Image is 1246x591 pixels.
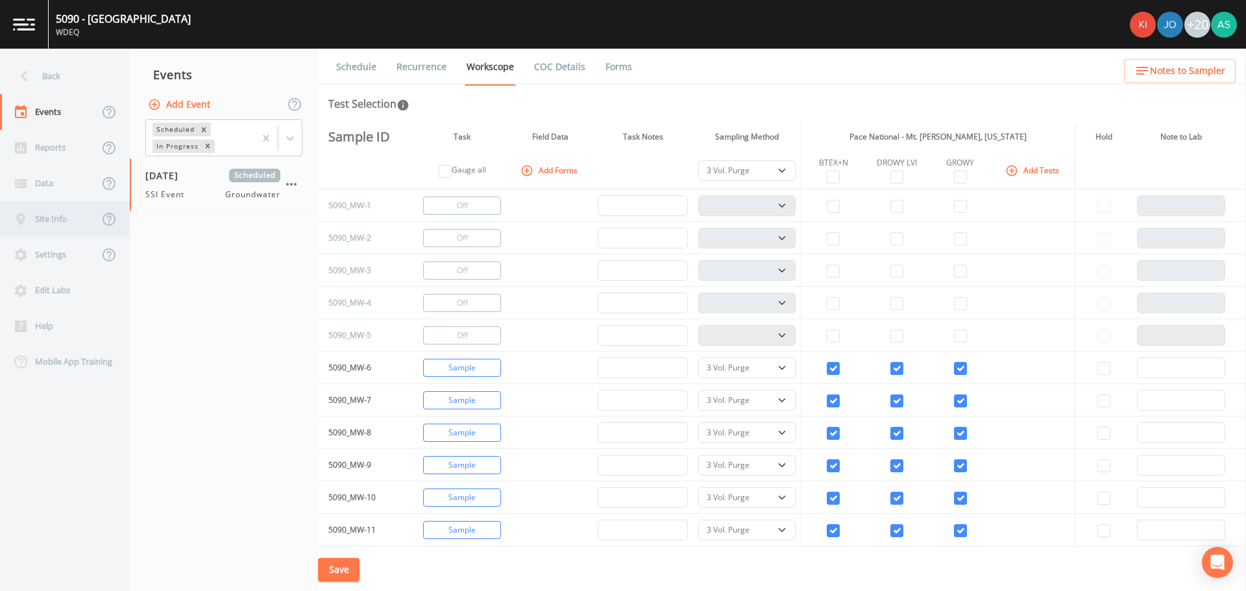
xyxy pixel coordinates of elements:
[592,122,693,152] th: Task Notes
[153,139,201,153] div: In Progress
[145,189,192,200] span: SSI Event
[423,488,501,507] button: Sample
[1132,122,1230,152] th: Note to Lab
[318,287,404,319] td: 5090_MW-4
[229,169,280,182] span: Scheduled
[56,27,191,38] div: WDEQ
[423,359,501,377] button: Sample
[423,294,501,312] button: Off
[423,261,501,280] button: Off
[693,122,801,152] th: Sampling Method
[395,49,448,85] a: Recurrence
[13,18,35,30] img: logo
[1202,547,1233,578] div: Open Intercom Messenger
[465,49,516,86] a: Workscope
[1157,12,1183,38] img: d2de15c11da5451b307a030ac90baa3e
[423,326,501,344] button: Off
[1129,12,1156,38] div: Kira Cunniff
[318,122,404,152] th: Sample ID
[423,424,501,442] button: Sample
[452,164,486,176] label: Gauge all
[604,49,634,85] a: Forms
[423,197,501,215] button: Off
[1124,59,1236,83] button: Notes to Sampler
[318,254,404,287] td: 5090_MW-3
[1150,63,1225,79] span: Notes to Sampler
[532,49,587,85] a: COC Details
[318,352,404,384] td: 5090_MW-6
[871,157,923,169] div: DROWY LVI
[153,123,197,136] div: Scheduled
[56,11,191,27] div: 5090 - [GEOGRAPHIC_DATA]
[318,384,404,416] td: 5090_MW-7
[508,122,592,152] th: Field Data
[145,169,188,182] span: [DATE]
[225,189,280,200] span: Groundwater
[130,158,318,211] a: [DATE]ScheduledSSI EventGroundwater
[318,222,404,254] td: 5090_MW-2
[334,49,378,85] a: Schedule
[397,99,409,112] svg: In this section you'll be able to select the analytical test to run, based on the media type, and...
[197,123,211,136] div: Remove Scheduled
[1003,160,1064,181] button: Add Tests
[1211,12,1237,38] img: 360e392d957c10372a2befa2d3a287f3
[423,229,501,247] button: Off
[1156,12,1184,38] div: Josh Watzak
[318,481,404,514] td: 5090_MW-10
[934,157,986,169] div: GROWY
[801,122,1075,152] th: Pace National - Mt. [PERSON_NAME], [US_STATE]
[318,189,404,222] td: 5090_MW-1
[423,521,501,539] button: Sample
[518,160,583,181] button: Add Forms
[1075,122,1132,152] th: Hold
[318,449,404,481] td: 5090_MW-9
[318,416,404,449] td: 5090_MW-8
[318,514,404,546] td: 5090_MW-11
[1130,12,1156,38] img: 90c1b0c37970a682c16f0c9ace18ad6c
[318,558,360,582] button: Save
[423,391,501,409] button: Sample
[130,58,318,91] div: Events
[416,122,508,152] th: Task
[318,546,404,579] td: 5090_MW-12
[201,139,215,153] div: Remove In Progress
[1184,12,1210,38] div: +20
[328,96,409,112] div: Test Selection
[145,93,215,117] button: Add Event
[318,319,404,352] td: 5090_MW-5
[423,456,501,474] button: Sample
[807,157,860,169] div: BTEX+N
